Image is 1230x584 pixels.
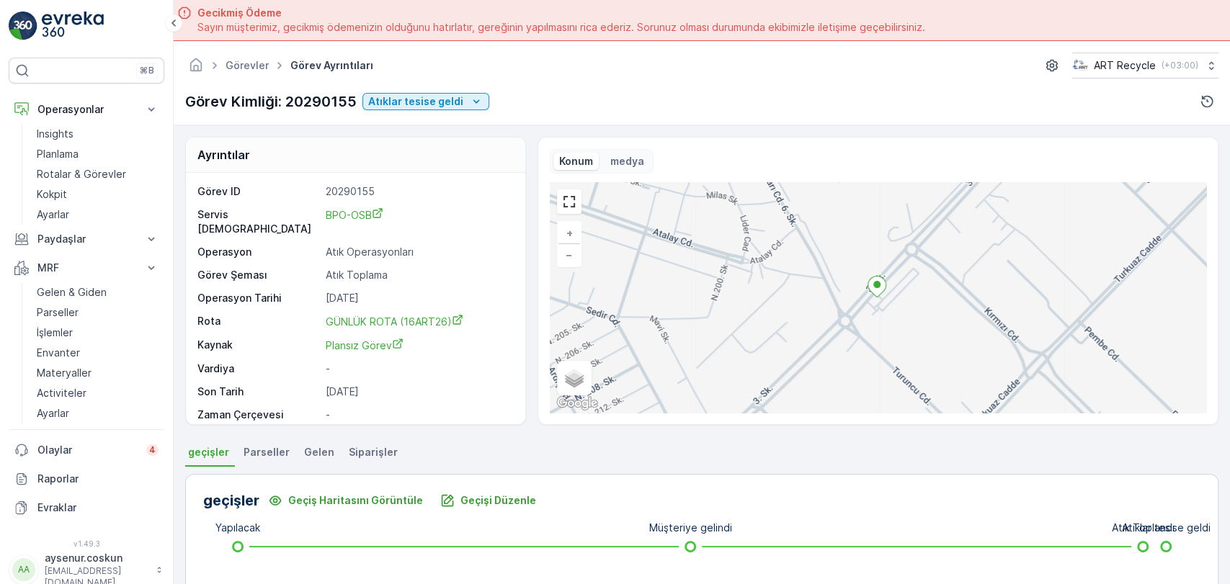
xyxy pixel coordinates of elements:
button: Operasyonlar [9,95,164,124]
p: Rota [197,314,320,329]
p: [DATE] [326,385,509,399]
a: Bu bölgeyi Google Haritalar'da açın (yeni pencerede açılır) [553,394,601,413]
p: Atıklar tesise geldi [1122,521,1211,535]
span: Parseller [244,445,290,459]
a: Olaylar4 [9,436,164,464]
button: Geçişi Düzenle [432,489,545,512]
p: Kaynak [197,338,320,353]
p: - [326,361,509,376]
button: Atıklar tesise geldi [362,93,489,110]
p: geçişler [203,490,259,511]
a: View Fullscreen [558,191,580,212]
p: Atıklar tesise geldi [368,94,463,109]
p: Kokpit [37,187,67,202]
a: Kokpit [31,184,164,205]
p: Evraklar [37,500,159,515]
button: Paydaşlar [9,225,164,253]
p: Operasyon [197,245,320,259]
p: Geçiş Haritasını Görüntüle [288,493,423,508]
a: Ayarlar [31,205,164,225]
div: AA [12,558,35,581]
p: MRF [37,261,135,275]
span: − [566,248,573,261]
p: [DATE] [326,291,509,305]
p: Atık Toplama [326,268,509,282]
p: Zaman Çerçevesi [197,408,320,422]
p: Paydaşlar [37,232,135,246]
a: Gelen & Giden [31,282,164,302]
a: Materyaller [31,363,164,383]
a: Ana Sayfa [188,63,204,75]
a: Rotalar & Görevler [31,164,164,184]
p: Yapılacak [215,521,260,535]
span: Gecikmiş Ödeme [197,6,925,20]
p: Activiteler [37,386,86,400]
a: İşlemler [31,323,164,343]
img: Google [553,394,601,413]
p: ( +03:00 ) [1162,60,1198,71]
span: + [566,227,573,239]
span: Gelen [304,445,334,459]
p: Konum [559,154,593,169]
p: Insights [37,127,73,141]
span: Plansız Görev [326,339,404,351]
img: logo [9,12,37,40]
a: Raporlar [9,464,164,493]
a: Evraklar [9,493,164,522]
a: Görevler [226,59,269,71]
p: Operasyon Tarihi [197,291,320,305]
p: - [326,408,509,422]
span: v 1.49.3 [9,539,164,548]
span: BPO-OSB [326,209,383,221]
a: BPO-OSB [326,207,509,236]
p: Görev ID [197,184,320,199]
p: Geçişi Düzenle [460,493,536,508]
a: Envanter [31,343,164,363]
a: Activiteler [31,383,164,403]
span: Siparişler [349,445,398,459]
p: Olaylar [37,443,138,457]
p: Görev Şeması [197,268,320,282]
a: Parseller [31,302,164,323]
a: Insights [31,124,164,144]
p: 4 [149,444,156,456]
p: ⌘B [140,65,154,76]
a: Uzaklaştır [558,244,580,266]
p: Gelen & Giden [37,285,107,300]
a: Plansız Görev [326,338,509,353]
p: Müşteriye gelindi [649,521,732,535]
p: Planlama [37,147,79,161]
p: Rotalar & Görevler [37,167,126,181]
p: aysenur.coskun [45,551,148,565]
span: Sayın müşterimiz, gecikmiş ödemenizin olduğunu hatırlatır, gereğinin yapılmasını rica ederiz. Sor... [197,20,925,35]
p: Vardiya [197,361,320,376]
p: Parseller [37,305,79,320]
button: ART Recycle(+03:00) [1072,53,1218,78]
p: Raporlar [37,472,159,486]
p: Operasyonlar [37,102,135,117]
p: Görev Kimliği: 20290155 [185,91,357,112]
a: Yakınlaştır [558,223,580,244]
p: Ayrıntılar [197,146,250,163]
a: Planlama [31,144,164,164]
p: Servis [DEMOGRAPHIC_DATA] [197,207,320,236]
span: Görev Ayrıntıları [288,58,376,73]
p: Ayarlar [37,207,69,222]
button: MRF [9,253,164,282]
img: logo_light-DOdMpM7g.png [42,12,104,40]
span: GÜNLÜK ROTA (16ART26) [326,315,463,328]
a: Ayarlar [31,403,164,423]
img: image_23.png [1072,58,1088,73]
button: Geçiş Haritasını Görüntüle [259,489,432,512]
a: Layers [558,362,590,394]
p: ART Recycle [1094,58,1156,73]
p: Materyaller [37,366,92,380]
p: İşlemler [37,325,73,340]
p: Envanter [37,346,80,360]
p: Atık Toplandı [1112,521,1175,535]
p: medya [610,154,644,169]
p: Ayarlar [37,406,69,421]
span: geçişler [188,445,229,459]
p: Son Tarih [197,385,320,399]
p: Atık Operasyonları [326,245,509,259]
